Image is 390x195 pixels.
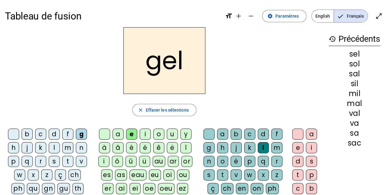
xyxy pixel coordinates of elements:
[245,10,257,22] button: Diminuer la taille de la police
[221,183,233,194] div: ch
[153,156,165,167] div: au
[35,142,46,153] div: k
[329,129,380,137] div: sa
[180,142,191,153] div: î
[149,169,161,180] div: eu
[140,129,151,140] div: i
[271,142,282,153] div: m
[49,142,60,153] div: l
[49,156,60,167] div: s
[22,142,33,153] div: j
[258,169,269,180] div: x
[203,156,215,167] div: n
[123,27,205,94] h2: gel
[231,142,242,153] div: j
[146,106,188,114] span: Effacer les sélections
[55,169,66,180] div: ç
[102,183,113,194] div: er
[329,90,380,97] div: mil
[329,60,380,68] div: sol
[129,169,146,180] div: eau
[180,129,191,140] div: y
[68,169,81,180] div: ch
[177,169,189,180] div: ou
[22,129,33,140] div: b
[28,169,39,180] div: x
[306,156,317,167] div: s
[177,183,188,194] div: ez
[113,142,124,153] div: â
[8,142,19,153] div: h
[373,10,385,22] button: Entrer en plein écran
[5,6,220,26] h1: Tableau de fusion
[27,183,39,194] div: qu
[57,183,70,194] div: gu
[329,110,380,117] div: val
[244,142,255,153] div: k
[217,142,228,153] div: h
[168,156,179,167] div: ar
[267,13,273,19] mat-icon: settings
[306,183,317,194] div: b
[42,183,55,194] div: gn
[292,183,303,194] div: c
[292,169,303,180] div: t
[375,12,383,20] mat-icon: open_in_full
[99,142,110,153] div: à
[22,156,33,167] div: q
[258,156,269,167] div: q
[62,129,73,140] div: f
[76,129,87,140] div: g
[271,169,282,180] div: z
[329,100,380,107] div: mal
[163,169,174,180] div: oi
[217,156,228,167] div: o
[258,142,269,153] div: l
[153,142,164,153] div: ê
[262,10,306,22] button: Paramètres
[329,139,380,147] div: sac
[217,129,228,140] div: a
[101,169,113,180] div: es
[132,104,196,116] button: Effacer les sélections
[126,129,137,140] div: e
[113,129,124,140] div: a
[329,70,380,78] div: sal
[306,129,317,140] div: a
[49,129,60,140] div: d
[329,50,380,58] div: sel
[329,80,380,87] div: sil
[98,156,109,167] div: ï
[231,156,242,167] div: é
[251,183,263,194] div: on
[138,107,143,113] mat-icon: close
[247,12,255,20] mat-icon: remove
[292,142,303,153] div: e
[217,169,228,180] div: t
[8,156,19,167] div: p
[244,156,255,167] div: p
[266,183,279,194] div: ph
[271,156,282,167] div: r
[35,156,46,167] div: r
[140,142,151,153] div: é
[329,35,336,43] mat-icon: history
[203,142,215,153] div: g
[231,169,242,180] div: v
[334,10,367,22] span: Français
[225,12,232,20] mat-icon: format_size
[11,183,24,194] div: ph
[244,169,255,180] div: w
[115,169,127,180] div: as
[167,142,178,153] div: ë
[207,183,219,194] div: ç
[116,183,127,194] div: ai
[231,129,242,140] div: b
[167,129,178,140] div: u
[143,183,155,194] div: oe
[35,129,46,140] div: c
[125,156,137,167] div: û
[62,156,73,167] div: t
[126,142,137,153] div: è
[76,142,87,153] div: n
